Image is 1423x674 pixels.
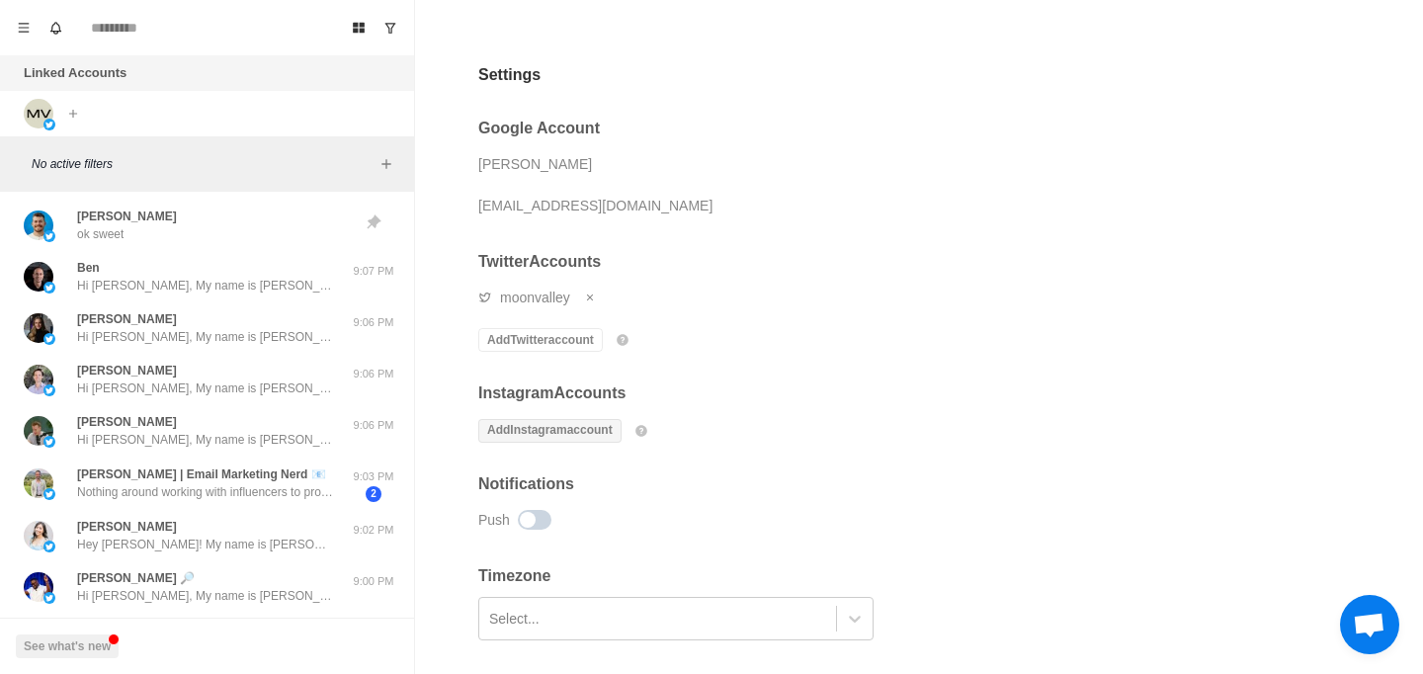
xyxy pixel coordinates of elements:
p: ok sweet [77,225,124,243]
a: Open chat [1340,595,1399,654]
h2: Google Account [478,119,1111,137]
p: 9:00 PM [349,573,398,590]
button: See what's new [16,634,119,658]
p: [PERSON_NAME] [77,310,177,328]
img: picture [43,282,55,294]
img: picture [43,592,55,604]
button: info [611,328,634,352]
button: Menu [8,12,40,43]
img: picture [24,262,53,292]
p: Hi [PERSON_NAME], My name is [PERSON_NAME], and I’m a marketing manager at Moonvalley AI – recent... [77,277,334,295]
p: Hi [PERSON_NAME], My name is [PERSON_NAME], and I’m a marketing manager at Moonvalley AI – recent... [77,431,334,449]
button: AddInstagramaccount [478,419,622,443]
h2: Twitter Accounts [478,252,634,271]
p: 9:02 PM [349,522,398,539]
div: Push [478,505,510,535]
button: info [629,419,653,443]
img: picture [24,572,53,602]
button: Add filters [375,152,398,176]
p: Nothing around working with influencers to promote a launch right? [77,483,334,501]
p: [PERSON_NAME] [77,413,177,431]
p: Ben [77,259,100,277]
button: Board View [343,12,375,43]
h2: Settings [478,63,541,87]
p: 9:06 PM [349,366,398,382]
p: 9:07 PM [349,263,398,280]
p: [PERSON_NAME] 🔎 [77,569,195,587]
img: picture [24,416,53,446]
img: picture [43,119,55,130]
p: [PERSON_NAME] [77,518,177,536]
p: [PERSON_NAME] [77,362,177,379]
img: picture [24,365,53,394]
p: Hey [PERSON_NAME]! My name is [PERSON_NAME], and I’m a marketing manager at Moonvalley AI – recen... [77,536,334,553]
img: picture [43,541,55,552]
img: picture [43,436,55,448]
button: Remove account [578,286,602,309]
img: picture [24,521,53,550]
p: Linked Accounts [24,63,126,83]
img: picture [24,211,53,240]
h2: Instagram Accounts [478,383,653,402]
p: 9:06 PM [349,417,398,434]
p: [PERSON_NAME] [77,208,177,225]
p: Hi [PERSON_NAME], My name is [PERSON_NAME], and I’m a marketing manager at Moonvalley AI – recent... [77,587,334,605]
p: 9:03 PM [349,468,398,485]
img: picture [43,230,55,242]
p: [PERSON_NAME] | Email Marketing Nerd 📧 [77,465,326,483]
p: No active filters [32,155,375,173]
button: Show unread conversations [375,12,406,43]
button: Notifications [40,12,71,43]
button: AddTwitteraccount [478,328,603,352]
h2: Notifications [478,474,1111,493]
img: picture [24,99,53,128]
p: 9:06 PM [349,314,398,331]
img: picture [43,333,55,345]
h2: Timezone [478,566,1111,585]
div: moonvalley [500,283,570,312]
button: Add account [61,102,85,126]
img: picture [24,468,53,498]
span: 2 [366,486,381,502]
img: picture [43,384,55,396]
p: Hi [PERSON_NAME], My name is [PERSON_NAME], and I’m a marketing manager at Moonvalley AI – recent... [77,379,334,397]
div: [EMAIL_ADDRESS][DOMAIN_NAME] [478,191,712,220]
img: picture [43,488,55,500]
div: [PERSON_NAME] [478,149,592,179]
img: picture [24,313,53,343]
p: Hi [PERSON_NAME], My name is [PERSON_NAME], and I’m a marketing manager at Moonvalley AI – recent... [77,328,334,346]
